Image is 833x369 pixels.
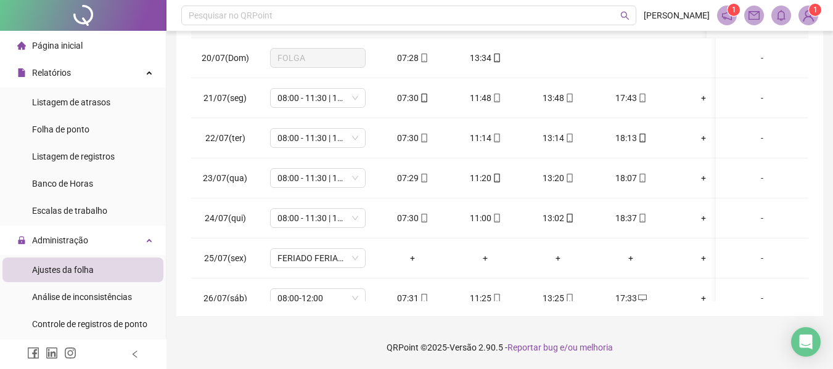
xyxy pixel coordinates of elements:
span: mobile [637,174,647,182]
span: Controle de registros de ponto [32,319,147,329]
div: + [386,251,439,265]
div: + [677,171,730,185]
span: mobile [564,134,574,142]
div: 11:20 [459,171,512,185]
span: notification [721,10,732,21]
span: mobile [419,174,429,182]
span: mobile [491,174,501,182]
span: facebook [27,347,39,359]
span: bell [776,10,787,21]
span: home [17,41,26,50]
span: mobile [491,54,501,62]
span: linkedin [46,347,58,359]
span: mobile [491,214,501,222]
div: 11:48 [459,91,512,105]
div: - [726,211,798,225]
span: Ajustes da folha [32,265,94,275]
span: Reportar bug e/ou melhoria [507,343,613,352]
div: + [677,251,730,265]
span: 08:00 - 11:30 | 13:00 - 17:30 [277,169,358,187]
span: mobile [637,134,647,142]
span: mobile [419,134,429,142]
span: mobile [637,214,647,222]
span: 1 [732,6,736,14]
span: lock [17,236,26,245]
span: 08:00 - 11:30 | 13:00 - 17:30 [277,129,358,147]
span: 13:34 [470,53,491,63]
span: Análise de inconsistências [32,292,132,302]
span: 20/07(Dom) [202,53,249,63]
div: 07:29 [386,171,439,185]
span: search [620,11,630,20]
span: mobile [564,94,574,102]
div: 13:25 [531,291,585,305]
div: + [531,251,585,265]
sup: Atualize o seu contato no menu Meus Dados [809,4,821,16]
span: 08:00 - 11:30 | 13:00 - 17:30 [277,209,358,227]
span: mobile [419,214,429,222]
span: left [131,350,139,359]
span: Listagem de registros [32,152,115,161]
div: + [677,91,730,105]
span: 08:00-12:00 [277,289,358,307]
span: 08:00 - 11:30 | 13:00 - 17:30 [277,89,358,107]
div: 13:02 [531,211,585,225]
div: + [604,251,657,265]
div: - [726,131,798,145]
span: mobile [491,294,501,302]
span: Escalas de trabalho [32,206,107,216]
div: Open Intercom Messenger [791,327,821,357]
span: 25/07(sex) [204,253,247,263]
div: + [459,251,512,265]
div: 07:31 [386,291,439,305]
span: instagram [64,347,76,359]
div: 18:37 [604,211,657,225]
div: - [726,171,798,185]
div: + [677,131,730,145]
span: mobile [564,214,574,222]
span: desktop [637,294,647,302]
div: - [726,291,798,305]
div: 11:14 [459,131,512,145]
div: + [677,291,730,305]
span: Relatórios [32,68,71,78]
span: Folha de ponto [32,124,89,134]
span: mobile [491,94,501,102]
span: FERIADO FERIADO CAMPO NOVO DO PARECIS [277,249,358,267]
sup: 1 [728,4,740,16]
div: 17:43 [604,91,657,105]
div: + [677,211,730,225]
div: 07:30 [386,131,439,145]
span: 23/07(qua) [203,173,247,183]
span: 26/07(sáb) [203,293,247,303]
span: mail [749,10,760,21]
span: Versão [449,343,477,352]
span: mobile [491,134,501,142]
div: 17:33 [604,291,657,305]
span: Administração [32,235,88,245]
span: file [17,68,26,77]
span: - [761,53,763,63]
div: 13:14 [531,131,585,145]
img: 83393 [799,6,818,25]
span: mobile [564,174,574,182]
div: 11:25 [459,291,512,305]
span: 21/07(seg) [203,93,247,103]
span: 24/07(qui) [205,213,246,223]
div: - [726,91,798,105]
span: mobile [419,94,429,102]
span: 22/07(ter) [205,133,245,143]
div: 07:30 [386,91,439,105]
span: Página inicial [32,41,83,51]
span: 1 [813,6,818,14]
span: FOLGA [277,49,358,67]
span: Banco de Horas [32,179,93,189]
div: 13:20 [531,171,585,185]
div: 11:00 [459,211,512,225]
div: 18:13 [604,131,657,145]
div: - [726,251,798,265]
span: [PERSON_NAME] [644,9,710,22]
span: 07:28 [397,53,419,63]
span: mobile [637,94,647,102]
div: 18:07 [604,171,657,185]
